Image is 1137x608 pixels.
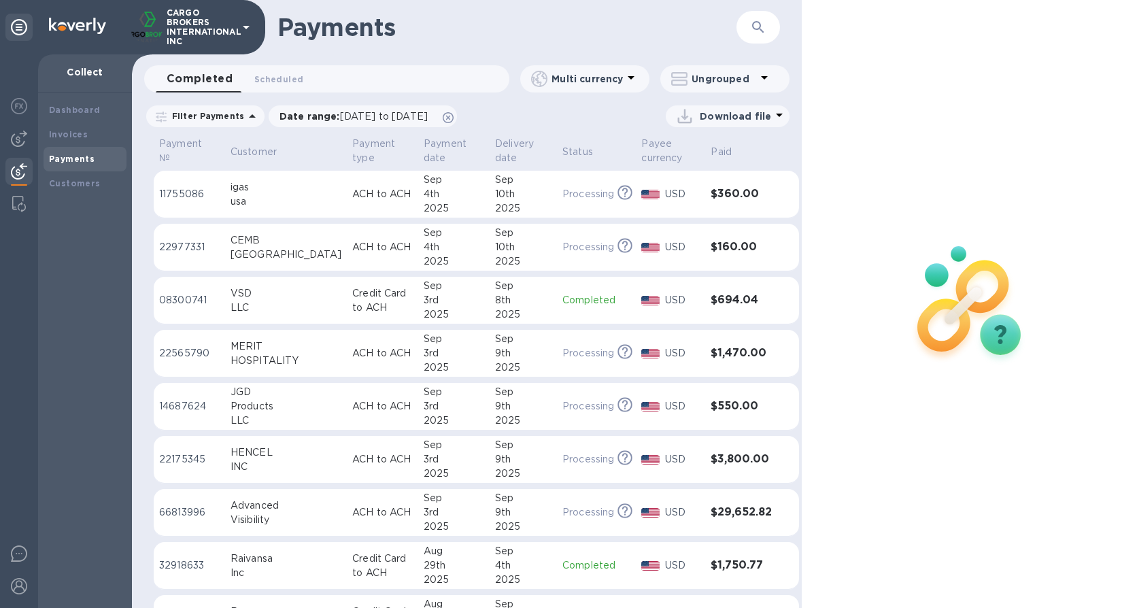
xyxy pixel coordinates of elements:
[665,399,700,413] p: USD
[352,505,413,520] p: ACH to ACH
[495,137,534,165] p: Delivery date
[562,293,630,307] p: Completed
[495,201,551,216] div: 2025
[159,293,220,307] p: 08300741
[159,240,220,254] p: 22977331
[352,240,413,254] p: ACH to ACH
[562,399,614,413] p: Processing
[562,187,614,201] p: Processing
[495,573,551,587] div: 2025
[495,226,551,240] div: Sep
[495,173,551,187] div: Sep
[700,109,771,123] p: Download file
[424,520,484,534] div: 2025
[424,438,484,452] div: Sep
[641,137,700,165] span: Payee currency
[665,346,700,360] p: USD
[495,346,551,360] div: 9th
[711,559,772,572] h3: $1,750.77
[231,399,341,413] div: Products
[424,293,484,307] div: 3rd
[11,98,27,114] img: Foreign exchange
[495,385,551,399] div: Sep
[231,180,341,195] div: igas
[269,105,457,127] div: Date range:[DATE] to [DATE]
[424,360,484,375] div: 2025
[711,145,732,159] p: Paid
[424,452,484,467] div: 3rd
[352,187,413,201] p: ACH to ACH
[424,558,484,573] div: 29th
[231,460,341,474] div: INC
[49,129,88,139] b: Invoices
[231,513,341,527] div: Visibility
[424,307,484,322] div: 2025
[279,109,435,123] p: Date range :
[711,188,772,201] h3: $360.00
[49,18,106,34] img: Logo
[167,8,235,46] p: CARGO BROKERS INTERNATIONAL INC
[562,145,593,159] p: Status
[352,552,413,580] p: Credit Card to ACH
[231,248,341,262] div: [GEOGRAPHIC_DATA]
[641,243,660,252] img: USD
[495,520,551,534] div: 2025
[159,137,220,165] span: Payment №
[159,558,220,573] p: 32918633
[495,279,551,293] div: Sep
[231,385,341,399] div: JGD
[424,467,484,481] div: 2025
[665,240,700,254] p: USD
[711,400,772,413] h3: $550.00
[231,566,341,580] div: Inc
[495,254,551,269] div: 2025
[562,452,614,467] p: Processing
[167,69,233,88] span: Completed
[711,145,749,159] span: Paid
[495,240,551,254] div: 10th
[424,226,484,240] div: Sep
[231,286,341,301] div: VSD
[352,137,413,165] span: Payment type
[424,399,484,413] div: 3rd
[231,354,341,368] div: HOSPITALITY
[159,187,220,201] p: 11755086
[665,452,700,467] p: USD
[692,72,756,86] p: Ungrouped
[424,187,484,201] div: 4th
[562,505,614,520] p: Processing
[711,241,772,254] h3: $160.00
[424,346,484,360] div: 3rd
[665,293,700,307] p: USD
[231,339,341,354] div: MERIT
[495,452,551,467] div: 9th
[495,399,551,413] div: 9th
[424,332,484,346] div: Sep
[495,544,551,558] div: Sep
[495,137,551,165] span: Delivery date
[254,72,303,86] span: Scheduled
[424,240,484,254] div: 4th
[231,413,341,428] div: LLC
[159,399,220,413] p: 14687624
[352,399,413,413] p: ACH to ACH
[641,137,682,165] p: Payee currency
[495,293,551,307] div: 8th
[424,385,484,399] div: Sep
[159,137,202,165] p: Payment №
[352,286,413,315] p: Credit Card to ACH
[711,347,772,360] h3: $1,470.00
[711,294,772,307] h3: $694.04
[159,505,220,520] p: 66813996
[665,187,700,201] p: USD
[562,558,630,573] p: Completed
[495,558,551,573] div: 4th
[159,452,220,467] p: 22175345
[424,173,484,187] div: Sep
[49,65,121,79] p: Collect
[495,467,551,481] div: 2025
[231,301,341,315] div: LLC
[340,111,428,122] span: [DATE] to [DATE]
[641,561,660,571] img: USD
[424,505,484,520] div: 3rd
